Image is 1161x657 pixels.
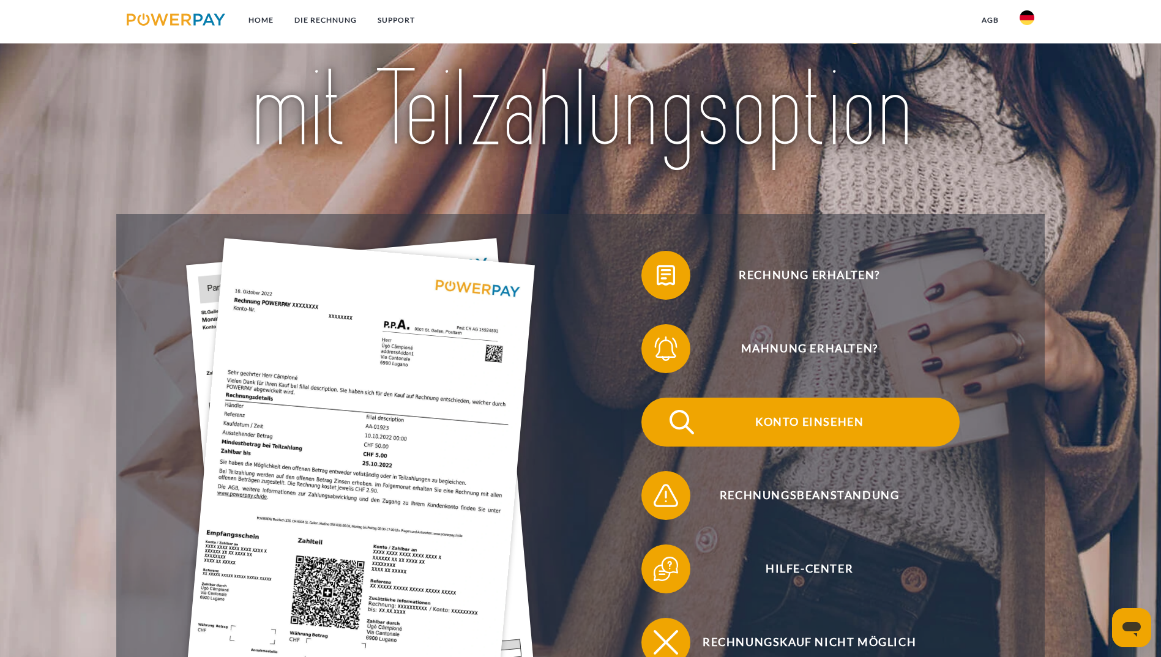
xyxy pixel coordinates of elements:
iframe: Schaltfläche zum Öffnen des Messaging-Fensters [1112,608,1151,647]
button: Hilfe-Center [641,544,960,593]
a: agb [971,9,1009,31]
span: Rechnung erhalten? [659,251,959,300]
img: qb_warning.svg [651,480,681,511]
img: qb_help.svg [651,554,681,584]
span: Hilfe-Center [659,544,959,593]
a: DIE RECHNUNG [284,9,367,31]
span: Konto einsehen [659,398,959,447]
button: Rechnung erhalten? [641,251,960,300]
button: Rechnungsbeanstandung [641,471,960,520]
img: de [1020,10,1034,25]
img: qb_bill.svg [651,260,681,291]
button: Mahnung erhalten? [641,324,960,373]
img: qb_search.svg [666,407,697,437]
img: qb_bell.svg [651,333,681,364]
span: Rechnungsbeanstandung [659,471,959,520]
button: Konto einsehen [641,398,960,447]
a: Home [238,9,284,31]
img: logo-powerpay.svg [127,13,225,26]
a: SUPPORT [367,9,425,31]
span: Mahnung erhalten? [659,324,959,373]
